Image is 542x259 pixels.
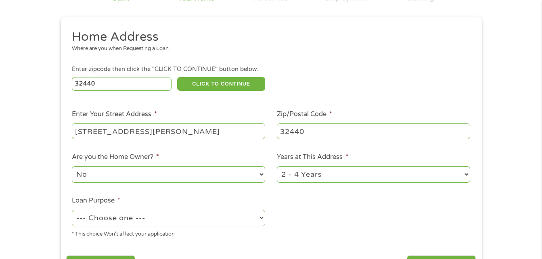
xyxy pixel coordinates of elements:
div: Where are you when Requesting a Loan. [72,45,464,53]
div: Enter zipcode then click the "CLICK TO CONTINUE" button below. [72,65,470,74]
label: Years at This Address [277,153,348,161]
label: Enter Your Street Address [72,110,157,119]
h2: Home Address [72,29,464,45]
label: Zip/Postal Code [277,110,332,119]
label: Loan Purpose [72,196,120,205]
input: Enter Zipcode (e.g 01510) [72,77,172,91]
input: 1 Main Street [72,123,265,139]
button: CLICK TO CONTINUE [177,77,265,91]
div: * This choice Won’t affect your application [72,228,265,238]
label: Are you the Home Owner? [72,153,159,161]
